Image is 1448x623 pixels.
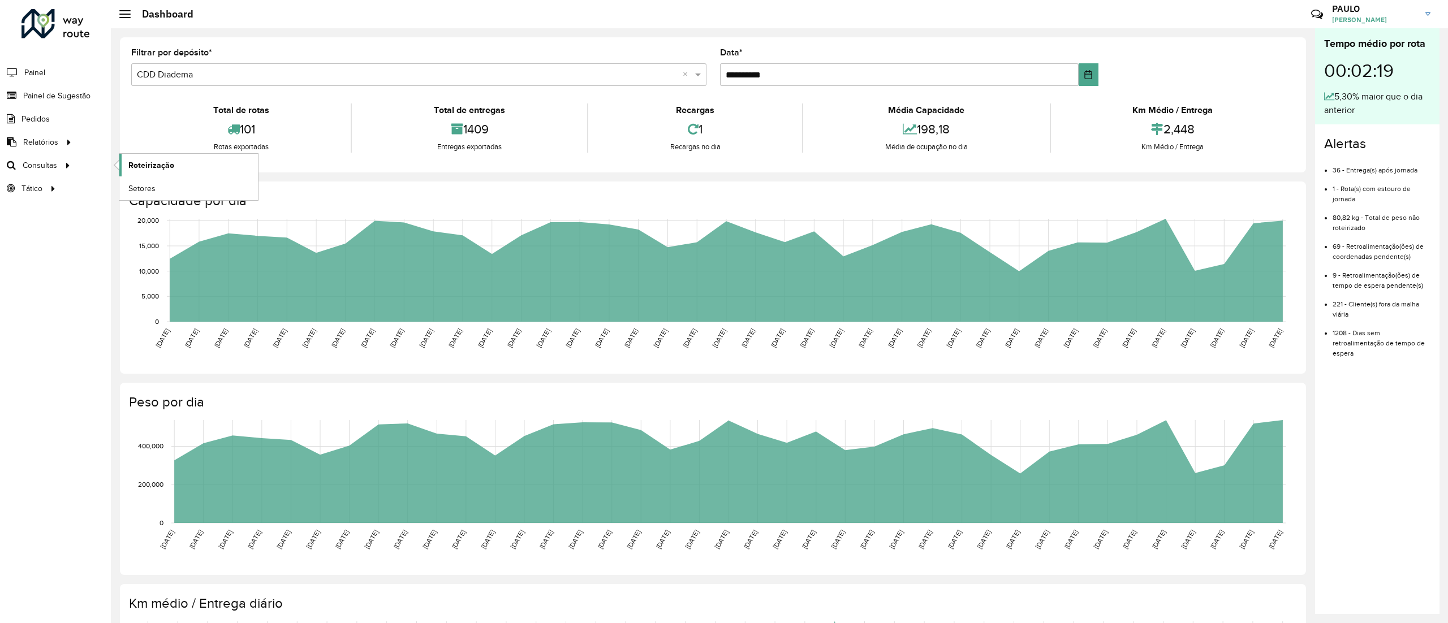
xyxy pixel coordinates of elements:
[131,46,212,59] label: Filtrar por depósito
[799,327,815,349] text: [DATE]
[916,327,932,349] text: [DATE]
[363,529,380,550] text: [DATE]
[1333,157,1430,175] li: 36 - Entrega(s) após jornada
[154,327,171,349] text: [DATE]
[139,242,159,249] text: 15,000
[591,141,799,153] div: Recargas no dia
[23,90,90,102] span: Painel de Sugestão
[389,327,405,349] text: [DATE]
[1267,327,1283,349] text: [DATE]
[1092,327,1108,349] text: [DATE]
[710,327,727,349] text: [DATE]
[857,327,873,349] text: [DATE]
[1324,51,1430,90] div: 00:02:19
[213,327,229,349] text: [DATE]
[1034,529,1050,550] text: [DATE]
[304,529,321,550] text: [DATE]
[806,117,1046,141] div: 198,18
[359,327,376,349] text: [DATE]
[713,529,729,550] text: [DATE]
[1332,3,1417,14] h3: PAULO
[418,327,434,349] text: [DATE]
[772,529,788,550] text: [DATE]
[1209,529,1225,550] text: [DATE]
[129,595,1295,612] h4: Km médio / Entrega diário
[974,327,990,349] text: [DATE]
[1333,233,1430,262] li: 69 - Retroalimentação(ões) de coordenadas pendente(s)
[720,46,743,59] label: Data
[593,327,610,349] text: [DATE]
[137,217,159,224] text: 20,000
[1005,529,1021,550] text: [DATE]
[1054,141,1292,153] div: Km Médio / Entrega
[131,8,193,20] h2: Dashboard
[355,103,584,117] div: Total de entregas
[159,529,175,550] text: [DATE]
[421,529,438,550] text: [DATE]
[119,154,258,176] a: Roteirização
[355,141,584,153] div: Entregas exportadas
[139,267,159,275] text: 10,000
[976,529,992,550] text: [DATE]
[1332,15,1417,25] span: [PERSON_NAME]
[23,136,58,148] span: Relatórios
[591,117,799,141] div: 1
[740,327,756,349] text: [DATE]
[623,327,639,349] text: [DATE]
[392,529,408,550] text: [DATE]
[1063,529,1079,550] text: [DATE]
[830,529,846,550] text: [DATE]
[682,327,698,349] text: [DATE]
[138,481,163,488] text: 200,000
[886,327,903,349] text: [DATE]
[1121,327,1137,349] text: [DATE]
[129,193,1295,209] h4: Capacidade por dia
[1324,136,1430,152] h4: Alertas
[1003,327,1020,349] text: [DATE]
[134,141,348,153] div: Rotas exportadas
[1267,529,1283,550] text: [DATE]
[769,327,786,349] text: [DATE]
[334,529,350,550] text: [DATE]
[800,529,817,550] text: [DATE]
[683,68,692,81] span: Clear all
[160,519,163,526] text: 0
[330,327,346,349] text: [DATE]
[480,529,496,550] text: [DATE]
[476,327,493,349] text: [DATE]
[806,103,1046,117] div: Média Capacidade
[538,529,554,550] text: [DATE]
[742,529,759,550] text: [DATE]
[596,529,613,550] text: [DATE]
[888,529,904,550] text: [DATE]
[134,117,348,141] div: 101
[23,159,57,171] span: Consultas
[188,529,204,550] text: [DATE]
[1054,117,1292,141] div: 2,448
[1121,529,1137,550] text: [DATE]
[859,529,875,550] text: [DATE]
[828,327,844,349] text: [DATE]
[129,394,1295,410] h4: Peso por dia
[21,183,42,194] span: Tático
[1333,291,1430,319] li: 221 - Cliente(s) fora da malha viária
[242,327,258,349] text: [DATE]
[654,529,671,550] text: [DATE]
[24,67,45,79] span: Painel
[21,113,50,125] span: Pedidos
[567,529,584,550] text: [DATE]
[1079,63,1099,86] button: Choose Date
[301,327,317,349] text: [DATE]
[946,529,963,550] text: [DATE]
[1333,262,1430,291] li: 9 - Retroalimentação(ões) de tempo de espera pendente(s)
[1324,36,1430,51] div: Tempo médio por rota
[183,327,200,349] text: [DATE]
[128,159,174,171] span: Roteirização
[134,103,348,117] div: Total de rotas
[591,103,799,117] div: Recargas
[1238,327,1255,349] text: [DATE]
[355,117,584,141] div: 1409
[1092,529,1109,550] text: [DATE]
[450,529,467,550] text: [DATE]
[119,177,258,200] a: Setores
